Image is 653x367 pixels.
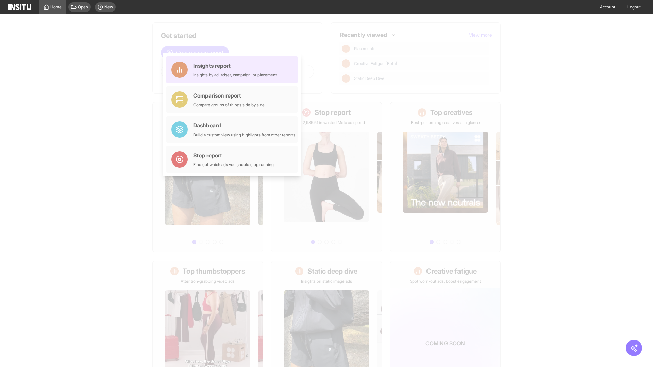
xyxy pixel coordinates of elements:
div: Comparison report [193,91,265,100]
span: Home [50,4,62,10]
div: Stop report [193,151,274,159]
div: Insights by ad, adset, campaign, or placement [193,72,277,78]
div: Dashboard [193,121,295,129]
div: Insights report [193,62,277,70]
span: Open [78,4,88,10]
div: Build a custom view using highlights from other reports [193,132,295,138]
div: Compare groups of things side by side [193,102,265,108]
img: Logo [8,4,31,10]
span: New [104,4,113,10]
div: Find out which ads you should stop running [193,162,274,168]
